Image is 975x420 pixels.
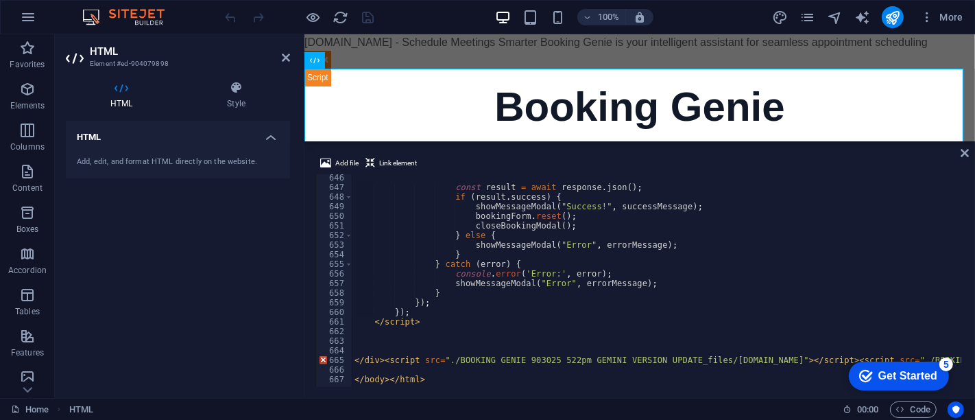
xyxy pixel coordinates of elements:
div: 667 [316,375,353,384]
button: design [772,9,789,25]
div: 659 [316,298,353,307]
button: More [915,6,969,28]
p: Boxes [16,224,39,235]
div: 660 [316,307,353,317]
div: 5 [101,3,115,16]
nav: breadcrumb [69,401,93,418]
button: publish [882,6,904,28]
div: 655 [316,259,353,269]
span: More [920,10,963,24]
p: Features [11,347,44,358]
button: Link element [363,155,419,172]
i: On resize automatically adjust zoom level to fit chosen device. [634,11,646,23]
div: 652 [316,231,353,240]
h6: Session time [843,401,879,418]
div: Get Started [40,15,99,27]
h4: HTML [66,121,290,145]
div: 662 [316,327,353,336]
div: Add, edit, and format HTML directly on the website. [77,156,279,168]
i: Navigator [827,10,843,25]
p: Accordion [8,265,47,276]
img: Editor Logo [79,9,182,25]
div: 663 [316,336,353,346]
button: reload [333,9,349,25]
a: Click to cancel selection. Double-click to open Pages [11,401,49,418]
button: navigator [827,9,843,25]
span: Click to select. Double-click to edit [69,401,93,418]
i: AI Writer [854,10,870,25]
span: : [867,404,869,415]
div: 650 [316,211,353,221]
p: Content [12,183,43,194]
button: pages [799,9,816,25]
i: Publish [884,10,900,25]
p: Elements [10,100,45,111]
div: 665 [316,355,353,365]
div: 656 [316,269,353,279]
i: Reload page [333,10,349,25]
span: 00 00 [857,401,878,418]
button: 100% [577,9,626,25]
h6: 100% [598,9,620,25]
span: Link element [379,155,417,172]
p: Columns [10,141,45,152]
div: 658 [316,288,353,298]
div: Get Started 5 items remaining, 0% complete [11,7,111,36]
div: 654 [316,250,353,259]
div: 646 [316,173,353,183]
div: 648 [316,192,353,202]
div: 647 [316,183,353,192]
div: 666 [316,365,353,375]
div: 651 [316,221,353,231]
h2: HTML [90,45,290,58]
div: 653 [316,240,353,250]
i: Design (Ctrl+Alt+Y) [772,10,788,25]
div: 657 [316,279,353,288]
p: Favorites [10,59,45,70]
h4: Style [182,81,290,110]
i: Pages (Ctrl+Alt+S) [799,10,815,25]
div: 649 [316,202,353,211]
p: Tables [15,306,40,317]
h3: Element #ed-904079898 [90,58,263,70]
div: 664 [316,346,353,355]
div: 661 [316,317,353,327]
h4: HTML [66,81,182,110]
span: Code [896,401,930,418]
span: Add file [335,155,359,172]
button: Code [890,401,937,418]
button: Usercentrics [948,401,964,418]
button: Add file [318,155,361,172]
button: text_generator [854,9,871,25]
button: Click here to leave preview mode and continue editing [305,9,322,25]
